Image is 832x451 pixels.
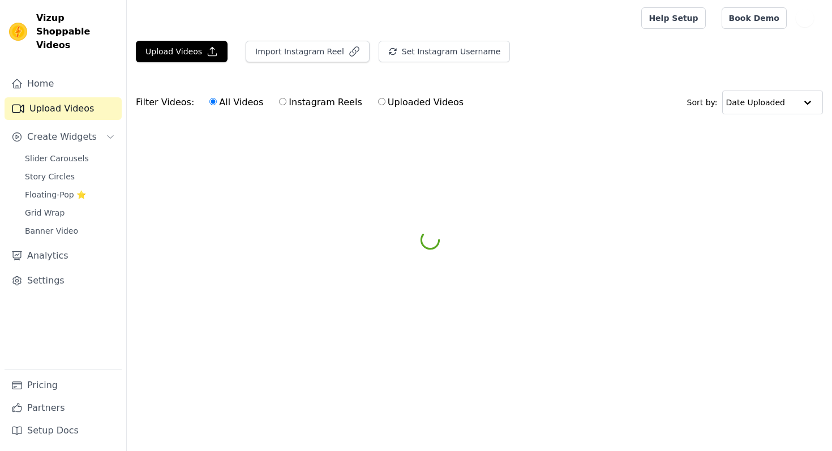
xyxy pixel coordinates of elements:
[378,95,464,110] label: Uploaded Videos
[687,91,824,114] div: Sort by:
[25,153,89,164] span: Slider Carousels
[379,41,510,62] button: Set Instagram Username
[5,126,122,148] button: Create Widgets
[641,7,705,29] a: Help Setup
[279,98,286,105] input: Instagram Reels
[18,169,122,184] a: Story Circles
[25,189,86,200] span: Floating-Pop ⭐
[278,95,362,110] label: Instagram Reels
[246,41,370,62] button: Import Instagram Reel
[5,72,122,95] a: Home
[9,23,27,41] img: Vizup
[18,223,122,239] a: Banner Video
[136,89,470,115] div: Filter Videos:
[5,269,122,292] a: Settings
[25,171,75,182] span: Story Circles
[5,419,122,442] a: Setup Docs
[5,97,122,120] a: Upload Videos
[18,151,122,166] a: Slider Carousels
[209,98,217,105] input: All Videos
[136,41,228,62] button: Upload Videos
[5,397,122,419] a: Partners
[25,225,78,237] span: Banner Video
[25,207,65,218] span: Grid Wrap
[18,187,122,203] a: Floating-Pop ⭐
[378,98,385,105] input: Uploaded Videos
[5,374,122,397] a: Pricing
[18,205,122,221] a: Grid Wrap
[5,244,122,267] a: Analytics
[27,130,97,144] span: Create Widgets
[722,7,787,29] a: Book Demo
[209,95,264,110] label: All Videos
[36,11,117,52] span: Vizup Shoppable Videos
